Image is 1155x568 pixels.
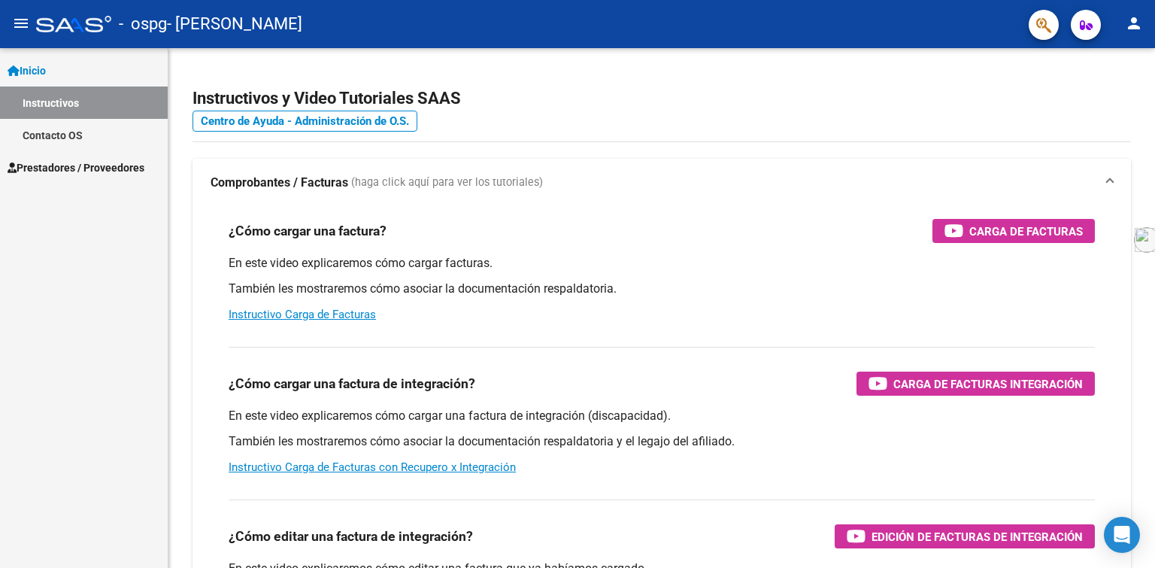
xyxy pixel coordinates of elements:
span: Carga de Facturas Integración [893,375,1083,393]
span: - [PERSON_NAME] [167,8,302,41]
button: Carga de Facturas [932,219,1095,243]
button: Edición de Facturas de integración [835,524,1095,548]
a: Centro de Ayuda - Administración de O.S. [192,111,417,132]
p: También les mostraremos cómo asociar la documentación respaldatoria. [229,281,1095,297]
mat-icon: person [1125,14,1143,32]
button: Carga de Facturas Integración [856,372,1095,396]
span: Prestadores / Proveedores [8,159,144,176]
span: Edición de Facturas de integración [872,527,1083,546]
h3: ¿Cómo cargar una factura de integración? [229,373,475,394]
span: Inicio [8,62,46,79]
span: (haga click aquí para ver los tutoriales) [351,175,543,191]
h3: ¿Cómo cargar una factura? [229,220,387,241]
h2: Instructivos y Video Tutoriales SAAS [192,84,1131,113]
a: Instructivo Carga de Facturas [229,308,376,321]
div: Open Intercom Messenger [1104,517,1140,553]
p: En este video explicaremos cómo cargar facturas. [229,255,1095,272]
a: Instructivo Carga de Facturas con Recupero x Integración [229,460,516,474]
h3: ¿Cómo editar una factura de integración? [229,526,473,547]
mat-expansion-panel-header: Comprobantes / Facturas (haga click aquí para ver los tutoriales) [192,159,1131,207]
strong: Comprobantes / Facturas [211,175,348,191]
p: También les mostraremos cómo asociar la documentación respaldatoria y el legajo del afiliado. [229,433,1095,450]
mat-icon: menu [12,14,30,32]
span: - ospg [119,8,167,41]
p: En este video explicaremos cómo cargar una factura de integración (discapacidad). [229,408,1095,424]
span: Carga de Facturas [969,222,1083,241]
